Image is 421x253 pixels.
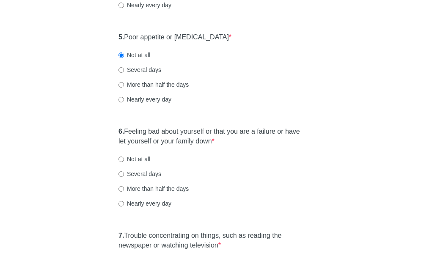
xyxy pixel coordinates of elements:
label: Not at all [118,51,150,59]
input: Several days [118,171,124,177]
strong: 7. [118,232,124,239]
label: Poor appetite or [MEDICAL_DATA] [118,33,231,42]
input: Nearly every day [118,97,124,102]
label: Nearly every day [118,95,171,104]
label: Trouble concentrating on things, such as reading the newspaper or watching television [118,231,303,250]
label: More than half the days [118,80,189,89]
label: Feeling bad about yourself or that you are a failure or have let yourself or your family down [118,127,303,146]
label: More than half the days [118,184,189,193]
input: Not at all [118,52,124,58]
label: Nearly every day [118,1,171,9]
label: Several days [118,66,161,74]
input: More than half the days [118,82,124,88]
input: Nearly every day [118,201,124,206]
strong: 6. [118,128,124,135]
input: More than half the days [118,186,124,192]
input: Nearly every day [118,3,124,8]
input: Not at all [118,157,124,162]
strong: 5. [118,33,124,41]
label: Nearly every day [118,199,171,208]
label: Not at all [118,155,150,163]
input: Several days [118,67,124,73]
label: Several days [118,170,161,178]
